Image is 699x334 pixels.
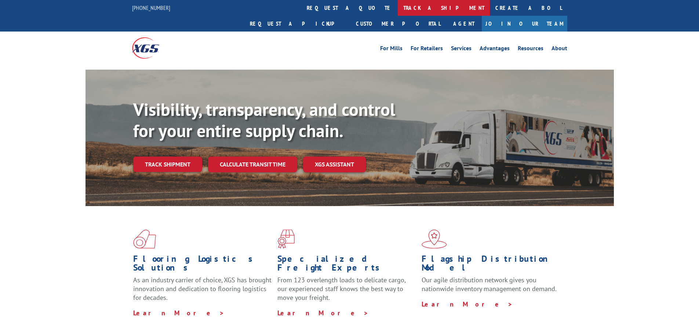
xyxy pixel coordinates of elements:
h1: Flagship Distribution Model [422,254,560,276]
a: [PHONE_NUMBER] [132,4,170,11]
a: Join Our Team [482,16,567,32]
p: From 123 overlength loads to delicate cargo, our experienced staff knows the best way to move you... [277,276,416,308]
a: Learn More > [133,309,225,317]
a: Calculate transit time [208,157,297,172]
a: Services [451,45,472,54]
span: As an industry carrier of choice, XGS has brought innovation and dedication to flooring logistics... [133,276,272,302]
a: Track shipment [133,157,202,172]
a: About [551,45,567,54]
a: XGS ASSISTANT [303,157,366,172]
a: Learn More > [277,309,369,317]
h1: Specialized Freight Experts [277,254,416,276]
a: Learn More > [422,300,513,308]
img: xgs-icon-total-supply-chain-intelligence-red [133,230,156,249]
a: Request a pickup [244,16,350,32]
a: Resources [518,45,543,54]
img: xgs-icon-focused-on-flooring-red [277,230,295,249]
a: Customer Portal [350,16,446,32]
a: Agent [446,16,482,32]
span: Our agile distribution network gives you nationwide inventory management on demand. [422,276,557,293]
a: For Retailers [411,45,443,54]
a: For Mills [380,45,403,54]
h1: Flooring Logistics Solutions [133,254,272,276]
b: Visibility, transparency, and control for your entire supply chain. [133,98,395,142]
a: Advantages [480,45,510,54]
img: xgs-icon-flagship-distribution-model-red [422,230,447,249]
